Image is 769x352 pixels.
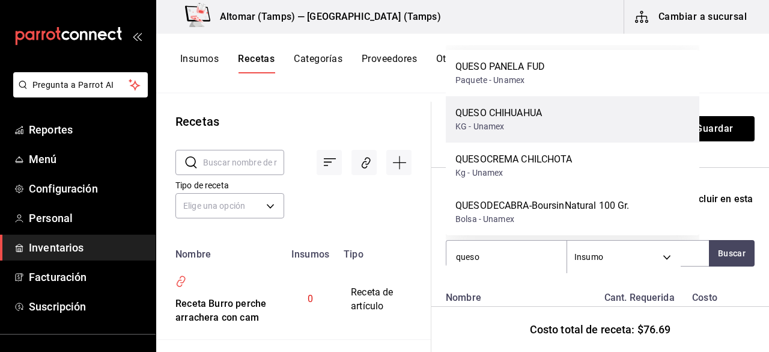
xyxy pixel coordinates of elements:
button: Insumos [180,53,219,73]
button: Otros [436,53,460,73]
div: Insumo [567,241,681,273]
div: QUESO CHIHUAHUA [455,106,542,120]
div: Nombre [441,286,598,305]
div: Receta Burro perche arrachera con cam [171,292,270,325]
div: Elige una opción [175,193,284,218]
div: Kg - Unamex [455,167,573,179]
span: Configuración [29,181,146,197]
div: Costo [676,286,729,305]
div: KG - Unamex [455,120,542,133]
div: navigation tabs [180,53,460,73]
button: Guardar [675,116,755,141]
th: Nombre [156,241,284,260]
input: Buscar nombre de receta [203,150,284,174]
div: Costo total de receta: $76.69 [431,306,769,352]
button: Pregunta a Parrot AI [13,72,148,97]
span: Personal [29,210,146,226]
th: Insumos [284,241,336,260]
span: Reportes [29,122,146,138]
div: QUESOCREMA CHILCHOTA [455,152,573,167]
input: Buscar insumo [446,244,567,270]
button: Recetas [238,53,275,73]
span: Menú [29,151,146,167]
div: Cant. Requerida [598,286,676,305]
div: Paquete - Unamex [455,74,545,87]
div: Recetas [175,113,219,131]
label: Tipo de receta [175,181,284,190]
span: Inventarios [29,239,146,256]
span: Suscripción [29,298,146,315]
h3: Altomar (Tamps) — [GEOGRAPHIC_DATA] (Tamps) [210,10,441,24]
button: Categorías [294,53,342,73]
button: open_drawer_menu [132,31,142,41]
td: Receta de artículo [336,260,414,339]
div: QUESODECABRA-BoursinNatural 100 Gr. [455,199,630,213]
div: QUESO PANELA FUD [455,60,545,74]
span: Facturación [29,269,146,285]
div: Agregar receta [386,150,412,175]
div: Ordenar por [317,150,342,175]
a: Pregunta a Parrot AI [8,87,148,100]
div: Asociar recetas [351,150,377,175]
div: Bolsa - Unamex [455,213,630,226]
button: Buscar [709,240,755,267]
span: 0 [308,293,313,304]
th: Tipo [336,241,414,260]
button: Proveedores [362,53,417,73]
span: Pregunta a Parrot AI [32,79,129,91]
